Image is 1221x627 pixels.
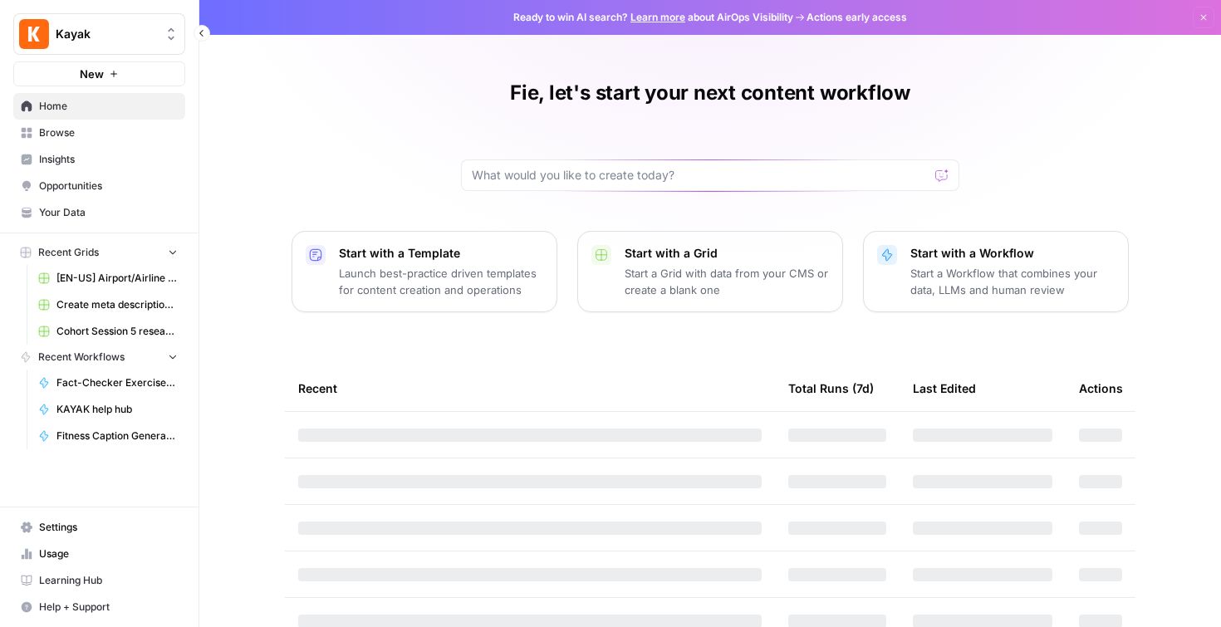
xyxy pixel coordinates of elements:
[625,265,829,298] p: Start a Grid with data from your CMS or create a blank one
[13,240,185,265] button: Recent Grids
[13,541,185,567] a: Usage
[19,19,49,49] img: Kayak Logo
[56,429,178,443] span: Fitness Caption Generator (Fie)
[38,245,99,260] span: Recent Grids
[513,10,793,25] span: Ready to win AI search? about AirOps Visibility
[39,179,178,193] span: Opportunities
[31,265,185,291] a: [EN-US] Airport/Airline Content Refresh
[339,245,543,262] p: Start with a Template
[13,567,185,594] a: Learning Hub
[577,231,843,312] button: Start with a GridStart a Grid with data from your CMS or create a blank one
[913,365,976,411] div: Last Edited
[13,146,185,173] a: Insights
[56,375,178,390] span: Fact-Checker Exercises ([PERSON_NAME])
[56,271,178,286] span: [EN-US] Airport/Airline Content Refresh
[1079,365,1123,411] div: Actions
[39,546,178,561] span: Usage
[31,291,185,318] a: Create meta description (Fie) Grid
[56,324,178,339] span: Cohort Session 5 research (Fie)
[39,99,178,114] span: Home
[339,265,543,298] p: Launch best-practice driven templates for content creation and operations
[625,245,829,262] p: Start with a Grid
[13,514,185,541] a: Settings
[13,594,185,620] button: Help + Support
[13,13,185,55] button: Workspace: Kayak
[31,396,185,423] a: KAYAK help hub
[910,245,1115,262] p: Start with a Workflow
[56,402,178,417] span: KAYAK help hub
[31,423,185,449] a: Fitness Caption Generator (Fie)
[56,297,178,312] span: Create meta description (Fie) Grid
[630,11,685,23] a: Learn more
[39,152,178,167] span: Insights
[910,265,1115,298] p: Start a Workflow that combines your data, LLMs and human review
[13,93,185,120] a: Home
[510,80,910,106] h1: Fie, let's start your next content workflow
[39,600,178,615] span: Help + Support
[863,231,1129,312] button: Start with a WorkflowStart a Workflow that combines your data, LLMs and human review
[13,173,185,199] a: Opportunities
[13,120,185,146] a: Browse
[788,365,874,411] div: Total Runs (7d)
[39,520,178,535] span: Settings
[80,66,104,82] span: New
[298,365,762,411] div: Recent
[13,199,185,226] a: Your Data
[38,350,125,365] span: Recent Workflows
[292,231,557,312] button: Start with a TemplateLaunch best-practice driven templates for content creation and operations
[13,345,185,370] button: Recent Workflows
[39,205,178,220] span: Your Data
[807,10,907,25] span: Actions early access
[13,61,185,86] button: New
[31,370,185,396] a: Fact-Checker Exercises ([PERSON_NAME])
[31,318,185,345] a: Cohort Session 5 research (Fie)
[56,26,156,42] span: Kayak
[39,573,178,588] span: Learning Hub
[472,167,929,184] input: What would you like to create today?
[39,125,178,140] span: Browse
